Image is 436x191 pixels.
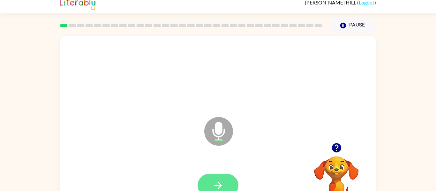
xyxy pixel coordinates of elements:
button: Pause [330,18,376,33]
